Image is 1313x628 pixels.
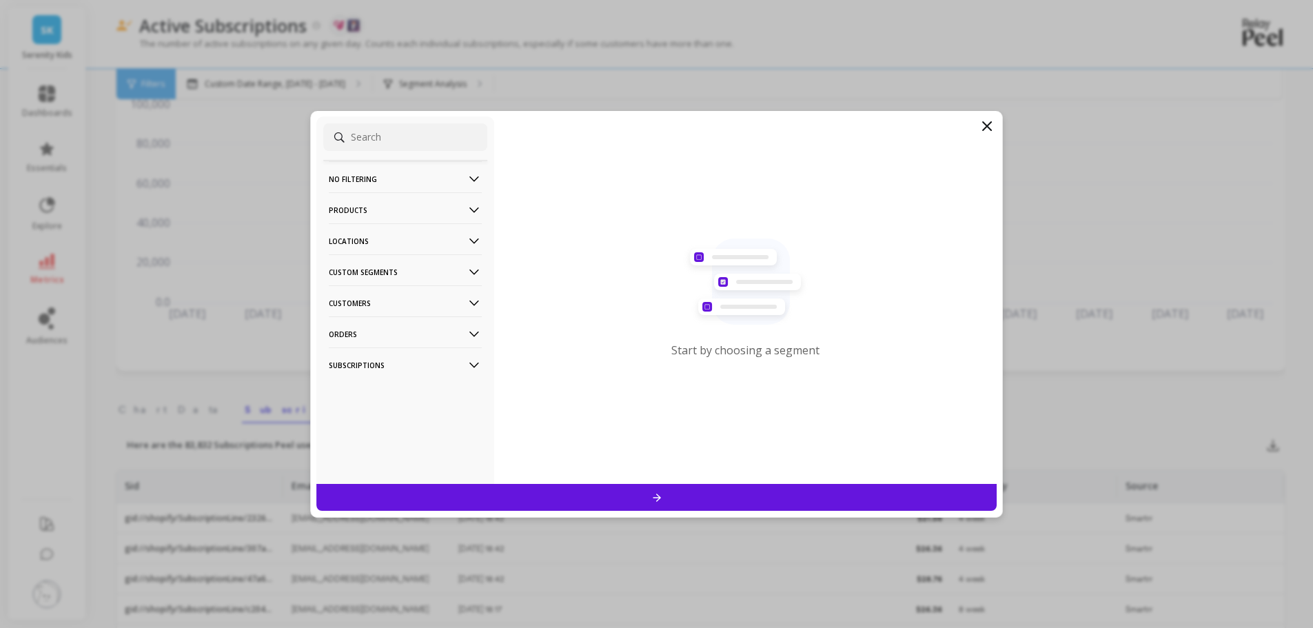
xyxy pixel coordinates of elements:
[329,161,482,196] p: No filtering
[329,347,482,383] p: Subscriptions
[329,316,482,352] p: Orders
[323,123,487,151] input: Search
[671,343,820,358] p: Start by choosing a segment
[329,192,482,227] p: Products
[329,223,482,259] p: Locations
[329,254,482,290] p: Custom Segments
[329,285,482,321] p: Customers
